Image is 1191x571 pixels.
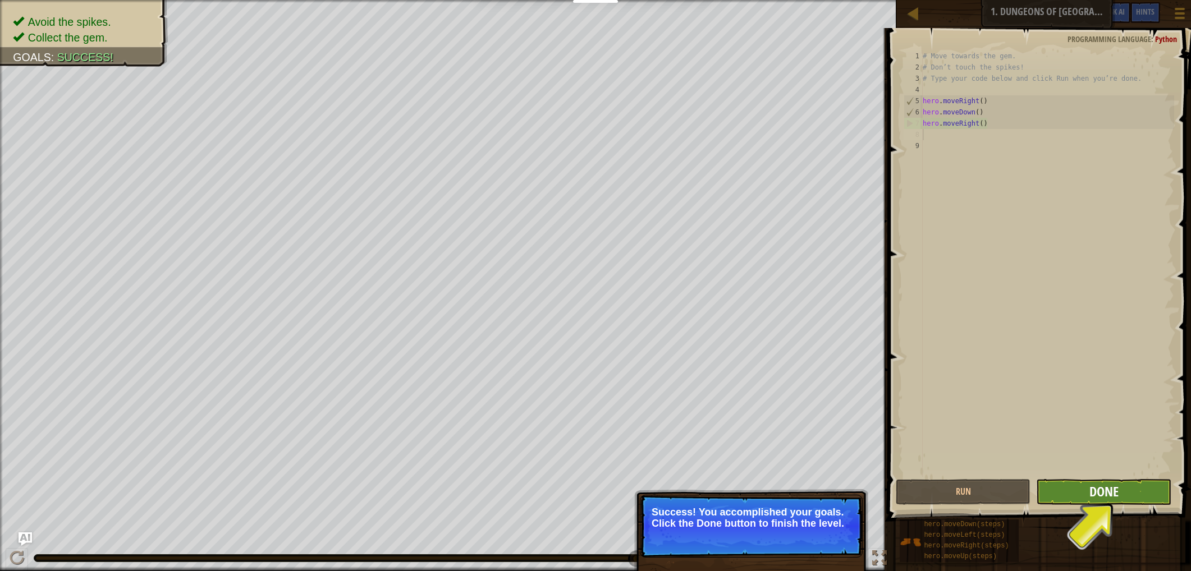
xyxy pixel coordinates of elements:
[28,16,111,28] span: Avoid the spikes.
[904,84,923,95] div: 4
[13,30,156,45] li: Collect the gem.
[1136,6,1155,17] span: Hints
[13,51,51,63] span: Goals
[19,532,32,546] button: Ask AI
[1155,34,1177,44] span: Python
[1089,482,1119,500] span: Done
[1151,34,1155,44] span: :
[904,118,923,129] div: 7
[51,51,57,63] span: :
[924,542,1009,550] span: hero.moveRight(steps)
[904,73,923,84] div: 3
[652,506,851,529] p: Success! You accomplished your goals. Click the Done button to finish the level.
[924,521,1005,528] span: hero.moveDown(steps)
[1106,6,1125,17] span: Ask AI
[900,531,921,552] img: portrait.png
[904,129,923,140] div: 8
[1100,2,1130,23] button: Ask AI
[904,50,923,62] div: 1
[904,140,923,151] div: 9
[924,531,1005,539] span: hero.moveLeft(steps)
[924,552,997,560] span: hero.moveUp(steps)
[896,479,1030,505] button: Run
[904,95,923,107] div: 5
[904,62,923,73] div: 2
[28,31,108,44] span: Collect the gem.
[904,107,923,118] div: 6
[57,51,113,63] span: Success!
[1036,479,1171,505] button: Done
[13,14,156,30] li: Avoid the spikes.
[1068,34,1151,44] span: Programming language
